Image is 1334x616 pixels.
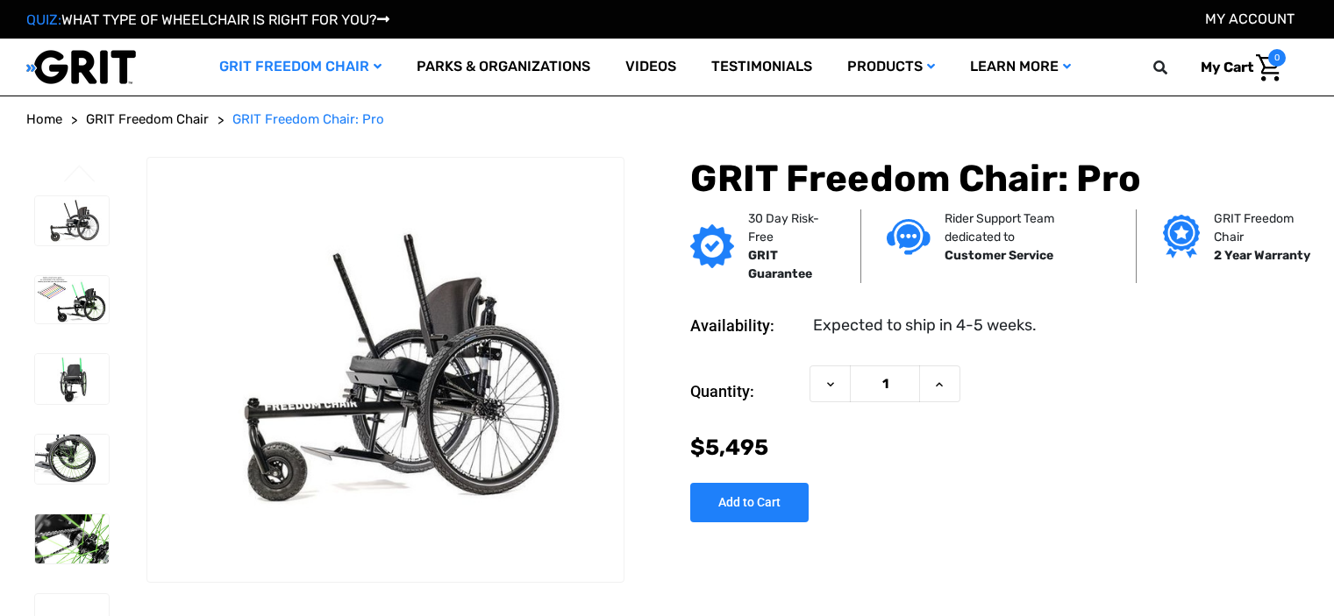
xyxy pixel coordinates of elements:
[232,111,384,127] span: GRIT Freedom Chair: Pro
[690,365,801,418] label: Quantity:
[1268,49,1286,67] span: 0
[35,276,109,323] img: GRIT Freedom Chair Pro: side view of Pro model with green lever wraps and spokes on Spinergy whee...
[1214,209,1314,246] p: GRIT Freedom Chair
[748,209,833,246] p: 30 Day Risk-Free
[35,514,109,563] img: GRIT Freedom Chair Pro: close up of one Spinergy wheel with green-colored spokes and upgraded dri...
[690,314,801,337] dt: Availability:
[1188,49,1286,86] a: Cart with 0 items
[232,110,384,130] a: GRIT Freedom Chair: Pro
[952,39,1088,96] a: Learn More
[830,39,952,96] a: Products
[690,435,768,460] span: $5,495
[86,110,209,130] a: GRIT Freedom Chair
[26,49,136,85] img: GRIT All-Terrain Wheelchair and Mobility Equipment
[147,210,624,528] img: GRIT Freedom Chair Pro: the Pro model shown including contoured Invacare Matrx seatback, Spinergy...
[1201,59,1253,75] span: My Cart
[26,111,62,127] span: Home
[1161,49,1188,86] input: Search
[748,248,812,281] strong: GRIT Guarantee
[813,314,1037,337] dd: Expected to ship in 4-5 weeks.
[690,224,734,268] img: GRIT Guarantee
[26,110,1308,130] nav: Breadcrumb
[1163,215,1199,258] img: Grit freedom
[945,248,1053,263] strong: Customer Service
[1256,54,1281,81] img: Cart
[26,11,389,28] a: QUIZ:WHAT TYPE OF WHEELCHAIR IS RIGHT FOR YOU?
[608,39,694,96] a: Videos
[1205,11,1295,27] a: Account
[399,39,608,96] a: Parks & Organizations
[26,11,61,28] span: QUIZ:
[887,219,931,255] img: Customer service
[690,483,809,522] input: Add to Cart
[35,435,109,484] img: GRIT Freedom Chair Pro: close up side view of Pro off road wheelchair model highlighting custom c...
[26,110,62,130] a: Home
[35,354,109,403] img: GRIT Freedom Chair Pro: front view of Pro model all terrain wheelchair with green lever wraps and...
[945,209,1109,246] p: Rider Support Team dedicated to
[694,39,830,96] a: Testimonials
[1214,248,1310,263] strong: 2 Year Warranty
[202,39,399,96] a: GRIT Freedom Chair
[86,111,209,127] span: GRIT Freedom Chair
[61,165,98,186] button: Go to slide 3 of 3
[35,196,109,245] img: GRIT Freedom Chair Pro: the Pro model shown including contoured Invacare Matrx seatback, Spinergy...
[690,157,1308,201] h1: GRIT Freedom Chair: Pro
